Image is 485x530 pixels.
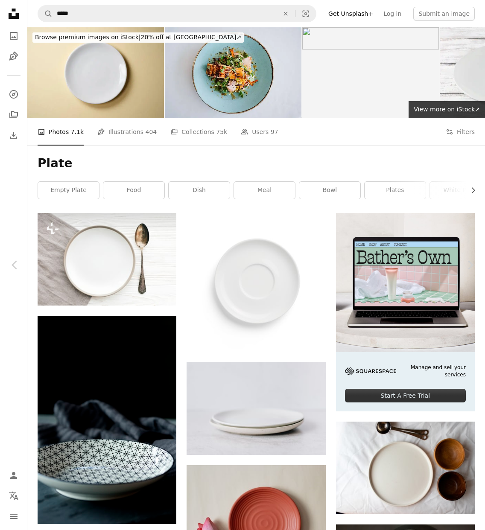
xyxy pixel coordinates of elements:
[5,86,22,103] a: Explore
[146,127,157,137] span: 404
[5,487,22,504] button: Language
[299,182,360,199] a: bowl
[187,213,325,352] img: round white ceramic plate on white background
[446,118,475,146] button: Filters
[465,182,475,199] button: scroll list to the right
[187,405,325,412] a: white round plate on white table
[302,27,439,118] img: Assorted Christmas cookies on festive table
[336,422,475,514] img: white tray and two brown bowls
[5,127,22,144] a: Download History
[345,367,396,375] img: file-1705255347840-230a6ab5bca9image
[365,182,426,199] a: plates
[455,224,485,306] a: Next
[413,7,475,20] button: Submit an image
[241,118,278,146] a: Users 97
[5,27,22,44] a: Photos
[5,106,22,123] a: Collections
[187,519,325,527] a: pink and white flower bud beside round red round plate
[345,389,466,402] div: Start A Free Trial
[5,467,22,484] a: Log in / Sign up
[27,27,249,48] a: Browse premium images on iStock|20% off at [GEOGRAPHIC_DATA]↗
[409,101,485,118] a: View more on iStock↗
[414,106,480,113] span: View more on iStock ↗
[336,213,475,352] img: file-1707883121023-8e3502977149image
[38,255,176,263] a: Stylish empty plate with vintage spoon on napkin on white table, flat lay. Modern set, serving fo...
[38,416,176,424] a: white and black ceramic plate
[323,7,378,20] a: Get Unsplash+
[170,118,227,146] a: Collections 75k
[187,278,325,286] a: round white ceramic plate on white background
[103,182,164,199] a: food
[187,362,325,455] img: white round plate on white table
[38,5,316,22] form: Find visuals sitewide
[97,118,157,146] a: Illustrations 404
[216,127,227,137] span: 75k
[38,213,176,306] img: Stylish empty plate with vintage spoon on napkin on white table, flat lay. Modern set, serving fo...
[336,213,475,411] a: Manage and sell your servicesStart A Free Trial
[234,182,295,199] a: meal
[271,127,278,137] span: 97
[276,6,295,22] button: Clear
[336,464,475,472] a: white tray and two brown bowls
[38,316,176,524] img: white and black ceramic plate
[295,6,316,22] button: Visual search
[378,7,406,20] a: Log in
[38,6,53,22] button: Search Unsplash
[5,48,22,65] a: Illustrations
[5,508,22,525] button: Menu
[38,156,475,171] h1: Plate
[35,34,140,41] span: Browse premium images on iStock |
[406,364,466,379] span: Manage and sell your services
[35,34,241,41] span: 20% off at [GEOGRAPHIC_DATA] ↗
[38,182,99,199] a: empty plate
[169,182,230,199] a: dish
[165,27,301,118] img: Gourmet Grilled Salmon Dish
[27,27,164,118] img: empty dinner plate against yellow background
